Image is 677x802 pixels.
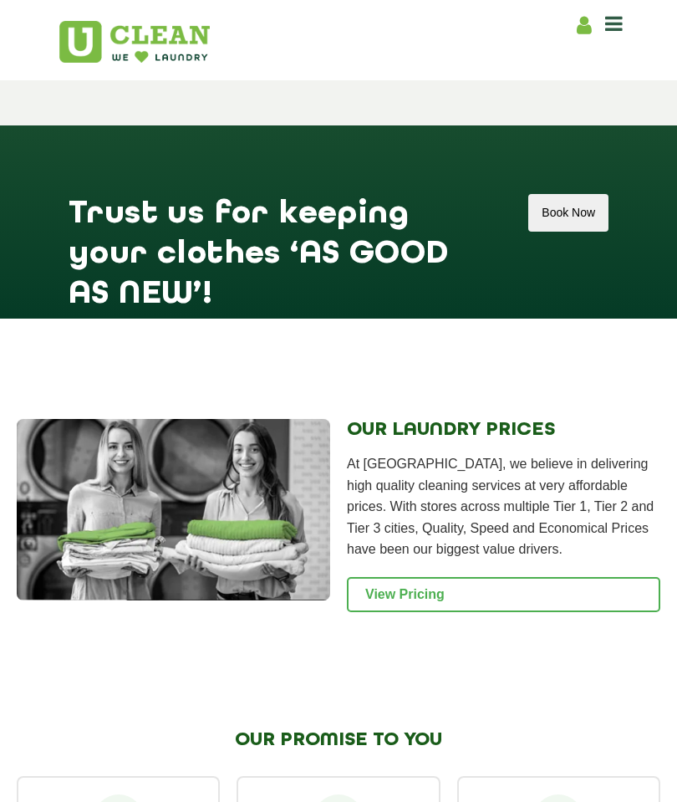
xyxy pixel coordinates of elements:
[17,729,660,751] h2: OUR PROMISE TO YOU
[17,419,330,600] img: Laundry Service
[59,21,210,63] img: UClean Laundry and Dry Cleaning
[347,577,660,612] a: View Pricing
[69,194,491,250] h1: Trust us for keeping your clothes ‘AS GOOD AS NEW’!
[347,453,660,560] p: At [GEOGRAPHIC_DATA], we believe in delivering high quality cleaning services at very affordable ...
[528,194,608,232] button: Book Now
[347,419,660,441] h2: OUR LAUNDRY PRICES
